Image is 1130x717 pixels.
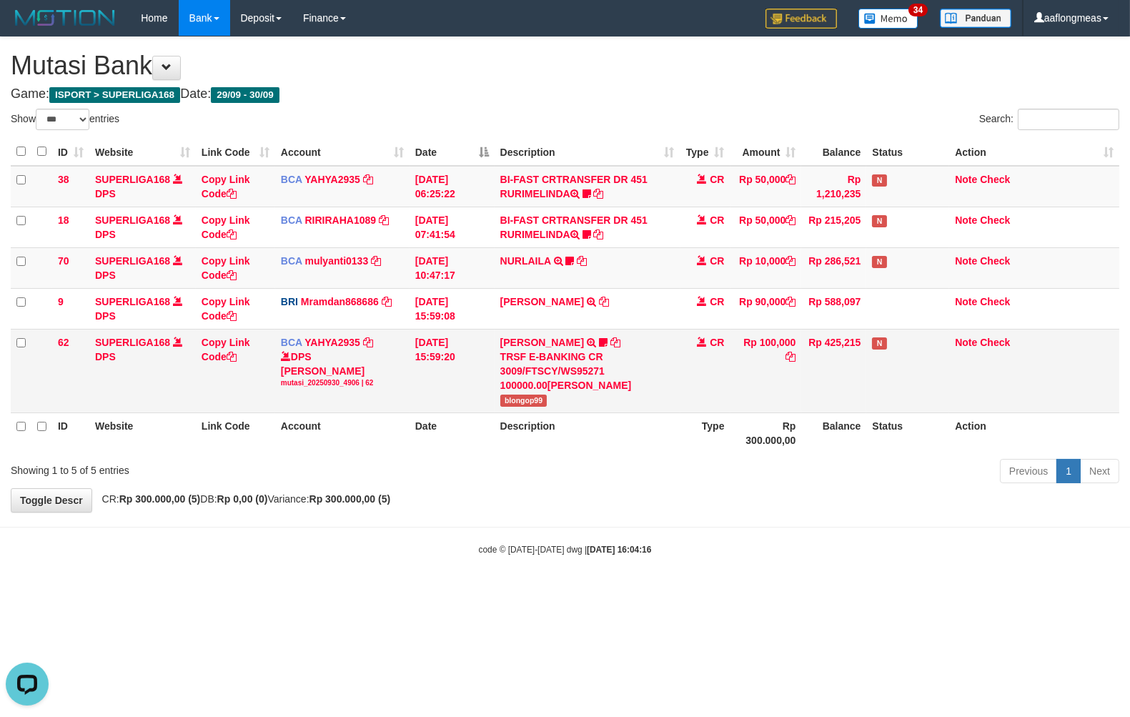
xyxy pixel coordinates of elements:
span: BCA [281,255,302,267]
a: YAHYA2935 [304,174,360,185]
a: Copy mulyanti0133 to clipboard [371,255,381,267]
a: Mramdan868686 [301,296,379,307]
a: Check [980,214,1010,226]
a: Check [980,255,1010,267]
a: Copy Rp 100,000 to clipboard [785,351,796,362]
span: 62 [58,337,69,348]
a: SUPERLIGA168 [95,214,170,226]
td: BI-FAST CRTRANSFER DR 451 RURIMELINDA [495,207,680,247]
button: Open LiveChat chat widget [6,6,49,49]
label: Search: [979,109,1119,130]
span: CR [710,296,724,307]
td: Rp 50,000 [730,207,802,247]
td: Rp 215,205 [801,207,866,247]
div: TRSF E-BANKING CR 3009/FTSCY/WS95271 100000.00[PERSON_NAME] [500,350,675,392]
span: Has Note [872,337,886,350]
span: 18 [58,214,69,226]
td: DPS [89,166,196,207]
th: Balance [801,412,866,453]
th: Rp 300.000,00 [730,412,802,453]
th: Description [495,412,680,453]
span: BCA [281,214,302,226]
th: Date [410,412,495,453]
td: Rp 100,000 [730,329,802,412]
td: [DATE] 15:59:20 [410,329,495,412]
a: SUPERLIGA168 [95,337,170,348]
a: 1 [1056,459,1081,483]
a: YAHYA2935 [304,337,360,348]
a: mulyanti0133 [305,255,369,267]
a: Note [955,255,977,267]
span: 9 [58,296,64,307]
a: Copy Link Code [202,174,250,199]
a: Note [955,214,977,226]
th: Link Code [196,412,275,453]
a: Copy Link Code [202,255,250,281]
label: Show entries [11,109,119,130]
th: ID: activate to sort column ascending [52,138,89,166]
th: Website [89,412,196,453]
td: Rp 286,521 [801,247,866,288]
a: SUPERLIGA168 [95,296,170,307]
span: BCA [281,174,302,185]
a: Check [980,296,1010,307]
span: 70 [58,255,69,267]
a: SUPERLIGA168 [95,174,170,185]
th: Website: activate to sort column ascending [89,138,196,166]
div: mutasi_20250930_4906 | 62 [281,378,404,388]
img: Feedback.jpg [765,9,837,29]
img: panduan.png [940,9,1011,28]
a: Copy ELI RAHMAWATI to clipboard [599,296,609,307]
a: NURLAILA [500,255,551,267]
th: Balance [801,138,866,166]
a: Copy Link Code [202,296,250,322]
span: CR [710,174,724,185]
span: 38 [58,174,69,185]
a: Copy Rp 50,000 to clipboard [785,174,796,185]
a: Note [955,174,977,185]
td: Rp 1,210,235 [801,166,866,207]
a: Copy YAHYA2935 to clipboard [363,337,373,348]
td: BI-FAST CRTRANSFER DR 451 RURIMELINDA [495,166,680,207]
div: Showing 1 to 5 of 5 entries [11,458,460,478]
a: Previous [1000,459,1057,483]
td: Rp 10,000 [730,247,802,288]
th: Type: activate to sort column ascending [680,138,730,166]
td: DPS [89,247,196,288]
span: 29/09 - 30/09 [211,87,279,103]
th: Account: activate to sort column ascending [275,138,410,166]
th: ID [52,412,89,453]
a: SUPERLIGA168 [95,255,170,267]
a: [PERSON_NAME] [500,337,584,348]
a: Check [980,174,1010,185]
td: [DATE] 06:25:22 [410,166,495,207]
span: ISPORT > SUPERLIGA168 [49,87,180,103]
a: Check [980,337,1010,348]
span: Has Note [872,256,886,268]
a: Note [955,337,977,348]
strong: Rp 0,00 (0) [217,493,268,505]
a: [PERSON_NAME] [500,296,584,307]
span: Has Note [872,174,886,187]
span: BRI [281,296,298,307]
a: Copy BI-FAST CRTRANSFER DR 451 RURIMELINDA to clipboard [593,229,603,240]
td: [DATE] 10:47:17 [410,247,495,288]
a: Next [1080,459,1119,483]
th: Action [949,412,1119,453]
h1: Mutasi Bank [11,51,1119,80]
img: MOTION_logo.png [11,7,119,29]
img: Button%20Memo.svg [858,9,918,29]
td: [DATE] 15:59:08 [410,288,495,329]
span: BCA [281,337,302,348]
th: Description: activate to sort column ascending [495,138,680,166]
th: Account [275,412,410,453]
span: 34 [908,4,928,16]
th: Date: activate to sort column descending [410,138,495,166]
a: Copy RIRIRAHA1089 to clipboard [379,214,389,226]
td: DPS [89,288,196,329]
th: Action: activate to sort column ascending [949,138,1119,166]
strong: Rp 300.000,00 (5) [119,493,201,505]
select: Showentries [36,109,89,130]
span: CR: DB: Variance: [95,493,391,505]
td: DPS [89,207,196,247]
